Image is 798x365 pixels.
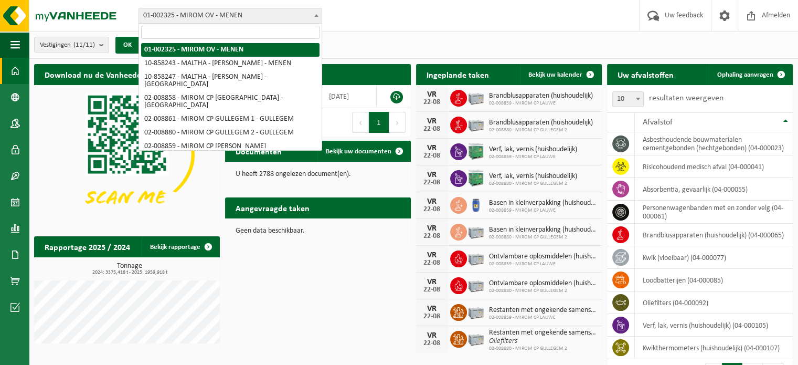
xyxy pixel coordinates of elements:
[421,144,442,152] div: VR
[421,152,442,160] div: 22-08
[528,71,582,78] span: Bekijk uw kalender
[717,71,773,78] span: Ophaling aanvragen
[139,8,322,24] span: 01-002325 - MIROM OV - MENEN
[416,64,499,85] h2: Ingeplande taken
[225,197,320,218] h2: Aangevraagde taken
[635,246,793,269] td: kwik (vloeibaar) (04-000077)
[421,313,442,320] div: 22-08
[115,37,140,54] button: OK
[421,206,442,213] div: 22-08
[421,171,442,179] div: VR
[489,234,597,241] span: 02-008880 - MIROM CP GULLEGEM 2
[141,43,320,57] li: 01-002325 - MIROM OV - MENEN
[421,233,442,240] div: 22-08
[635,132,793,155] td: asbesthoudende bouwmaterialen cementgebonden (hechtgebonden) (04-000023)
[421,117,442,126] div: VR
[467,222,485,240] img: PB-LB-0680-HPE-GY-11
[141,140,320,153] li: 02-008859 - MIROM CP [PERSON_NAME]
[421,286,442,294] div: 22-08
[236,171,400,178] p: U heeft 2788 ongelezen document(en).
[236,227,400,235] p: Geen data beschikbaar.
[635,337,793,359] td: kwikthermometers (huishoudelijk) (04-000107)
[489,145,577,154] span: Verf, lak, vernis (huishoudelijk)
[421,90,442,99] div: VR
[34,85,220,225] img: Download de VHEPlus App
[225,141,292,161] h2: Documenten
[421,126,442,133] div: 22-08
[141,70,320,91] li: 10-858247 - MALTHA - [PERSON_NAME] - [GEOGRAPHIC_DATA]
[369,112,389,133] button: 1
[635,224,793,246] td: brandblusapparaten (huishoudelijk) (04-000065)
[467,115,485,133] img: PB-LB-0680-HPE-GY-11
[421,278,442,286] div: VR
[489,279,597,288] span: Ontvlambare oplosmiddelen (huishoudelijk)
[467,303,485,320] img: PB-LB-0680-HPE-GY-11
[421,99,442,106] div: 22-08
[489,306,597,315] span: Restanten met ongekende samenstelling (huishoudelijk)
[141,112,320,126] li: 02-008861 - MIROM CP GULLEGEM 1 - GULLEGEM
[649,94,723,102] label: resultaten weergeven
[489,199,597,207] span: Basen in kleinverpakking (huishoudelijk)
[141,126,320,140] li: 02-008880 - MIROM CP GULLEGEM 2 - GULLEGEM
[421,251,442,259] div: VR
[489,92,593,100] span: Brandblusapparaten (huishoudelijk)
[467,141,485,161] img: PB-HB-1400-HPE-GN-11
[421,259,442,267] div: 22-08
[421,340,442,347] div: 22-08
[142,236,219,257] a: Bekijk rapportage
[317,141,410,162] a: Bekijk uw documenten
[141,91,320,112] li: 02-008858 - MIROM CP [GEOGRAPHIC_DATA] - [GEOGRAPHIC_DATA]
[34,236,141,257] h2: Rapportage 2025 / 2024
[39,263,220,275] h3: Tonnage
[467,88,485,106] img: PB-LB-0680-HPE-GY-11
[489,119,593,127] span: Brandblusapparaten (huishoudelijk)
[489,288,597,294] span: 02-008880 - MIROM CP GULLEGEM 2
[635,201,793,224] td: personenwagenbanden met en zonder velg (04-000061)
[467,249,485,267] img: PB-LB-0680-HPE-GY-11
[139,8,322,23] span: 01-002325 - MIROM OV - MENEN
[421,331,442,340] div: VR
[352,112,369,133] button: Previous
[467,195,485,213] img: PB-OT-0120-HPE-00-02
[612,91,644,107] span: 10
[489,337,517,345] i: Oliefilters
[489,346,597,352] span: 02-008880 - MIROM CP GULLEGEM 2
[389,112,406,133] button: Next
[421,224,442,233] div: VR
[34,64,174,85] h2: Download nu de Vanheede+ app!
[40,37,95,53] span: Vestigingen
[635,269,793,291] td: loodbatterijen (04-000085)
[489,100,593,107] span: 02-008859 - MIROM CP LAUWE
[607,64,684,85] h2: Uw afvalstoffen
[489,226,597,234] span: Basen in kleinverpakking (huishoudelijk)
[39,270,220,275] span: 2024: 3375,418 t - 2025: 1959,918 t
[421,305,442,313] div: VR
[326,148,391,155] span: Bekijk uw documenten
[613,92,643,107] span: 10
[467,329,485,347] img: PB-LB-0680-HPE-GY-11
[635,291,793,314] td: oliefilters (04-000092)
[34,37,109,53] button: Vestigingen(11/11)
[489,127,593,133] span: 02-008880 - MIROM CP GULLEGEM 2
[489,207,597,214] span: 02-008859 - MIROM CP LAUWE
[321,85,377,108] td: [DATE]
[73,41,95,48] count: (11/11)
[489,181,577,187] span: 02-008880 - MIROM CP GULLEGEM 2
[141,57,320,70] li: 10-858243 - MALTHA - [PERSON_NAME] - MENEN
[520,64,601,85] a: Bekijk uw kalender
[635,155,793,178] td: risicohoudend medisch afval (04-000041)
[489,253,597,261] span: Ontvlambare oplosmiddelen (huishoudelijk)
[643,118,673,127] span: Afvalstof
[489,172,577,181] span: Verf, lak, vernis (huishoudelijk)
[489,154,577,160] span: 02-008859 - MIROM CP LAUWE
[467,276,485,294] img: PB-LB-0680-HPE-GY-11
[421,197,442,206] div: VR
[635,178,793,201] td: absorbentia, gevaarlijk (04-000055)
[489,261,597,267] span: 02-008859 - MIROM CP LAUWE
[489,315,597,321] span: 02-008859 - MIROM CP LAUWE
[467,168,485,187] img: PB-HB-1400-HPE-GN-11
[489,329,597,337] span: Restanten met ongekende samenstelling (huishoudelijk)
[635,314,793,337] td: verf, lak, vernis (huishoudelijk) (04-000105)
[421,179,442,186] div: 22-08
[709,64,792,85] a: Ophaling aanvragen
